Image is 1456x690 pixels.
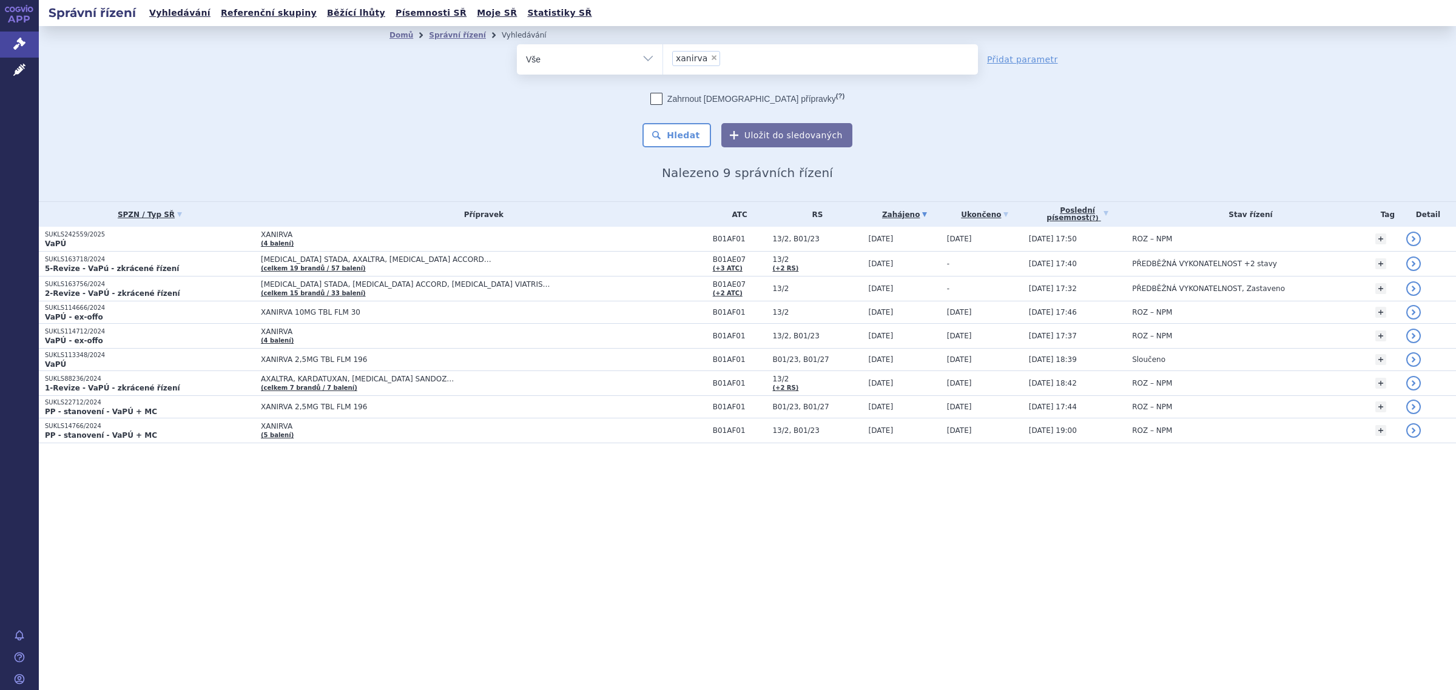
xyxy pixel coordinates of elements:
[45,255,255,264] p: SUKLS163718/2024
[1375,283,1386,294] a: +
[261,432,294,438] a: (5 balení)
[1029,379,1077,387] span: [DATE] 18:42
[713,379,767,387] span: B01AF01
[45,398,255,407] p: SUKLS22712/2024
[217,5,320,21] a: Referenční skupiny
[1375,330,1386,341] a: +
[869,355,894,364] span: [DATE]
[1029,235,1077,243] span: [DATE] 17:50
[45,360,66,369] strong: VaPÚ
[772,265,798,272] a: (+2 RS)
[1406,305,1421,320] a: detail
[1029,308,1077,317] span: [DATE] 17:46
[261,265,366,272] a: (celkem 19 brandů / 57 balení)
[947,284,949,293] span: -
[45,375,255,383] p: SUKLS88236/2024
[1132,235,1172,243] span: ROZ – NPM
[45,431,157,440] strong: PP - stanovení - VaPÚ + MC
[1400,202,1456,227] th: Detail
[713,265,743,272] a: (+3 ATC)
[766,202,862,227] th: RS
[869,308,894,317] span: [DATE]
[261,355,564,364] span: XANIRVA 2,5MG TBL FLM 196
[713,308,767,317] span: B01AF01
[642,123,711,147] button: Hledat
[772,375,862,383] span: 13/2
[1375,378,1386,389] a: +
[676,54,707,62] span: xanirva
[1029,332,1077,340] span: [DATE] 17:37
[947,332,972,340] span: [DATE]
[1375,258,1386,269] a: +
[1132,379,1172,387] span: ROZ – NPM
[1132,403,1172,411] span: ROZ – NPM
[524,5,595,21] a: Statistiky SŘ
[45,384,180,392] strong: 1-Revize - VaPÚ - zkrácené řízení
[1029,426,1077,435] span: [DATE] 19:00
[713,280,767,289] span: B01AE07
[1375,354,1386,365] a: +
[772,235,862,243] span: 13/2, B01/23
[707,202,767,227] th: ATC
[869,379,894,387] span: [DATE]
[1375,307,1386,318] a: +
[1406,329,1421,343] a: detail
[772,355,862,364] span: B01/23, B01/27
[721,123,852,147] button: Uložit do sledovaných
[1132,426,1172,435] span: ROZ – NPM
[869,235,894,243] span: [DATE]
[1406,376,1421,390] a: detail
[1406,256,1421,271] a: detail
[772,403,862,411] span: B01/23, B01/27
[261,422,564,430] span: XANIRVA
[713,355,767,364] span: B01AF01
[502,26,562,44] li: Vyhledávání
[45,337,103,345] strong: VaPÚ - ex-offo
[869,332,894,340] span: [DATE]
[45,239,66,248] strong: VaPÚ
[713,255,767,264] span: B01AE07
[1132,332,1172,340] span: ROZ – NPM
[39,4,146,21] h2: Správní řízení
[1406,400,1421,414] a: detail
[261,375,564,383] span: AXALTRA, KARDATUXAN, [MEDICAL_DATA] SANDOZ…
[255,202,707,227] th: Přípravek
[1029,403,1077,411] span: [DATE] 17:44
[947,206,1023,223] a: Ukončeno
[45,206,255,223] a: SPZN / Typ SŘ
[1406,232,1421,246] a: detail
[836,92,844,100] abbr: (?)
[1369,202,1400,227] th: Tag
[772,284,862,293] span: 13/2
[261,240,294,247] a: (4 balení)
[323,5,389,21] a: Běžící lhůty
[473,5,521,21] a: Moje SŘ
[947,403,972,411] span: [DATE]
[710,54,718,61] span: ×
[1132,308,1172,317] span: ROZ – NPM
[1090,215,1099,222] abbr: (?)
[1132,355,1165,364] span: Sloučeno
[713,235,767,243] span: B01AF01
[662,166,833,180] span: Nalezeno 9 správních řízení
[45,289,180,298] strong: 2-Revize - VaPÚ - zkrácené řízení
[389,31,413,39] a: Domů
[772,426,862,435] span: 13/2, B01/23
[261,327,564,336] span: XANIRVA
[1406,352,1421,367] a: detail
[45,327,255,336] p: SUKLS114712/2024
[947,426,972,435] span: [DATE]
[1375,401,1386,412] a: +
[45,264,179,273] strong: 5-Revize - VaPú - zkrácené řízení
[1375,425,1386,436] a: +
[261,337,294,344] a: (4 balení)
[772,332,862,340] span: 13/2, B01/23
[947,308,972,317] span: [DATE]
[45,407,157,416] strong: PP - stanovení - VaPÚ + MC
[947,260,949,268] span: -
[429,31,486,39] a: Správní řízení
[1132,284,1285,293] span: PŘEDBĚŽNÁ VYKONATELNOST, Zastaveno
[713,290,743,296] a: (+2 ATC)
[45,351,255,360] p: SUKLS113348/2024
[724,50,730,65] input: xanirva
